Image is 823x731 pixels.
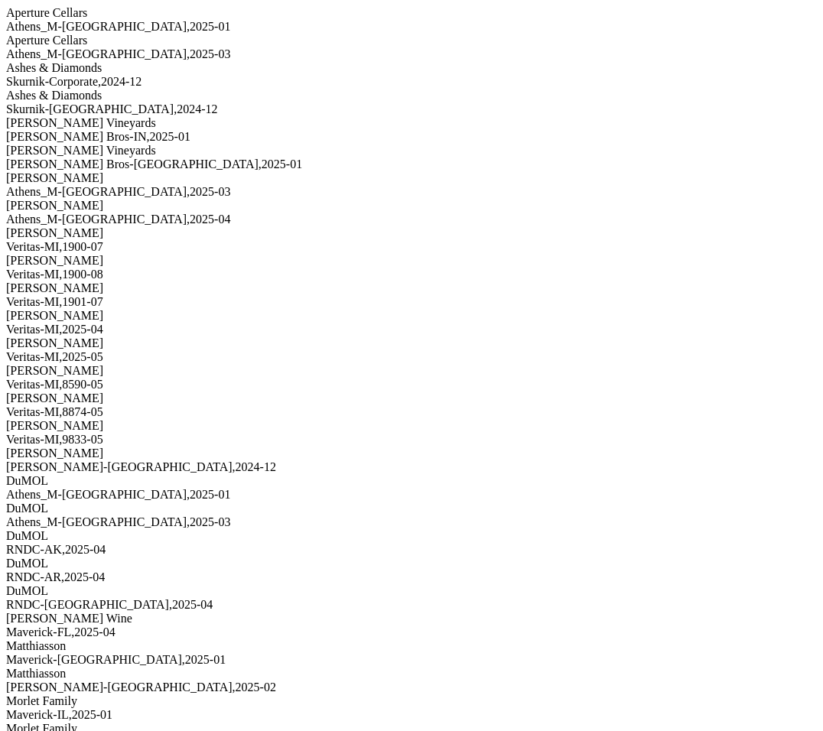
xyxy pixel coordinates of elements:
[6,323,817,336] div: Veritas-MI , 2025 - 04
[6,460,817,474] div: [PERSON_NAME]-[GEOGRAPHIC_DATA] , 2024 - 12
[6,570,817,584] div: RNDC-AR , 2025 - 04
[6,34,817,47] div: Aperture Cellars
[6,653,817,667] div: Maverick-[GEOGRAPHIC_DATA] , 2025 - 01
[6,213,817,226] div: Athens_M-[GEOGRAPHIC_DATA] , 2025 - 04
[6,557,817,570] div: DuMOL
[6,364,817,378] div: [PERSON_NAME]
[6,336,817,350] div: [PERSON_NAME]
[6,639,817,653] div: Matthiasson
[6,681,817,694] div: [PERSON_NAME]-[GEOGRAPHIC_DATA] , 2025 - 02
[6,144,817,158] div: [PERSON_NAME] Vineyards
[6,488,817,502] div: Athens_M-[GEOGRAPHIC_DATA] , 2025 - 01
[6,102,817,116] div: Skurnik-[GEOGRAPHIC_DATA] , 2024 - 12
[6,295,817,309] div: Veritas-MI , 1901 - 07
[6,694,817,708] div: Morlet Family
[6,419,817,433] div: [PERSON_NAME]
[6,309,817,323] div: [PERSON_NAME]
[6,185,817,199] div: Athens_M-[GEOGRAPHIC_DATA] , 2025 - 03
[6,268,817,281] div: Veritas-MI , 1900 - 08
[6,254,817,268] div: [PERSON_NAME]
[6,6,817,20] div: Aperture Cellars
[6,405,817,419] div: Veritas-MI , 8874 - 05
[6,447,817,460] div: [PERSON_NAME]
[6,612,817,625] div: [PERSON_NAME] Wine
[6,598,817,612] div: RNDC-[GEOGRAPHIC_DATA] , 2025 - 04
[6,130,817,144] div: [PERSON_NAME] Bros-IN , 2025 - 01
[6,20,817,34] div: Athens_M-[GEOGRAPHIC_DATA] , 2025 - 01
[6,584,817,598] div: DuMOL
[6,116,817,130] div: [PERSON_NAME] Vineyards
[6,515,817,529] div: Athens_M-[GEOGRAPHIC_DATA] , 2025 - 03
[6,89,817,102] div: Ashes & Diamonds
[6,433,817,447] div: Veritas-MI , 9833 - 05
[6,171,817,185] div: [PERSON_NAME]
[6,199,817,213] div: [PERSON_NAME]
[6,378,817,391] div: Veritas-MI , 8590 - 05
[6,158,817,171] div: [PERSON_NAME] Bros-[GEOGRAPHIC_DATA] , 2025 - 01
[6,529,817,543] div: DuMOL
[6,47,817,61] div: Athens_M-[GEOGRAPHIC_DATA] , 2025 - 03
[6,61,817,75] div: Ashes & Diamonds
[6,502,817,515] div: DuMOL
[6,350,817,364] div: Veritas-MI , 2025 - 05
[6,708,817,722] div: Maverick-IL , 2025 - 01
[6,226,817,240] div: [PERSON_NAME]
[6,667,817,681] div: Matthiasson
[6,391,817,405] div: [PERSON_NAME]
[6,281,817,295] div: [PERSON_NAME]
[6,240,817,254] div: Veritas-MI , 1900 - 07
[6,543,817,557] div: RNDC-AK , 2025 - 04
[6,474,817,488] div: DuMOL
[6,75,817,89] div: Skurnik-Corporate , 2024 - 12
[6,625,817,639] div: Maverick-FL , 2025 - 04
